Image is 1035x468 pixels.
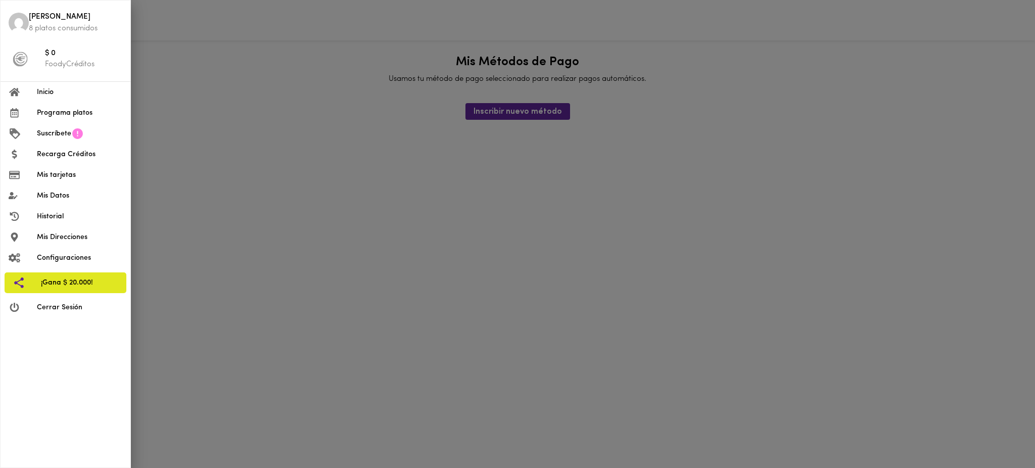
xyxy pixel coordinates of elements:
[37,211,122,222] span: Historial
[37,170,122,180] span: Mis tarjetas
[45,48,122,60] span: $ 0
[37,128,71,139] span: Suscríbete
[37,302,122,313] span: Cerrar Sesión
[37,232,122,243] span: Mis Direcciones
[13,52,28,67] img: foody-creditos-black.png
[37,191,122,201] span: Mis Datos
[29,12,122,23] span: [PERSON_NAME]
[29,23,122,34] p: 8 platos consumidos
[37,87,122,98] span: Inicio
[37,108,122,118] span: Programa platos
[37,253,122,263] span: Configuraciones
[976,409,1025,458] iframe: Messagebird Livechat Widget
[41,277,118,288] span: ¡Gana $ 20.000!
[37,149,122,160] span: Recarga Créditos
[45,59,122,70] p: FoodyCréditos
